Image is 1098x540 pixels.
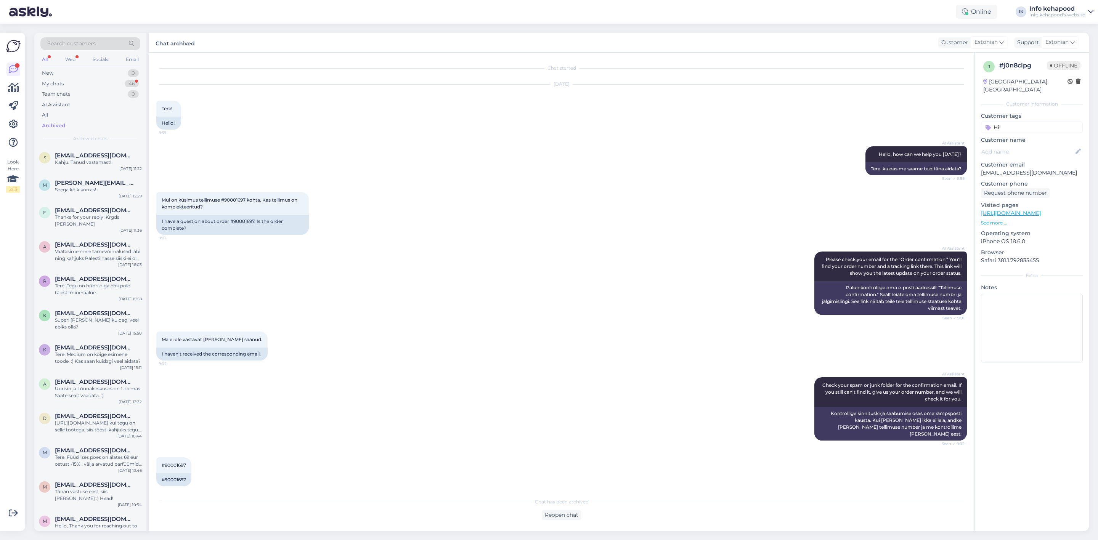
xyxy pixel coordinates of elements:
[55,317,142,330] div: Super! [PERSON_NAME] kuidagi veel abiks olla?
[119,193,142,199] div: [DATE] 12:29
[47,40,96,48] span: Search customers
[159,487,187,492] span: 9:03
[162,106,172,111] span: Tere!
[55,420,142,433] div: [URL][DOMAIN_NAME] kui tegu on selle tootega, siis tõesti kahjuks tegu ei ole veaga.
[865,162,967,175] div: Tere, kuidas me saame teid täna aidata?
[6,39,21,53] img: Askly Logo
[981,272,1083,279] div: Extra
[55,186,142,193] div: Seega kõik korras!
[120,365,142,370] div: [DATE] 15:11
[938,38,968,46] div: Customer
[55,481,134,488] span: ml.ml.002@mail.ee
[822,256,963,276] span: Please check your email for the "Order confirmation." You'll find your order number and a trackin...
[1029,6,1085,12] div: Info kehapood
[55,310,134,317] span: katresalu23@gmail.com
[55,522,142,536] div: Hello, Thank you for reaching out to us. Unfortunately, the brands you mentioned are not part of ...
[40,54,49,64] div: All
[6,186,20,193] div: 2 / 3
[535,498,589,505] span: Chat has been archived
[43,155,46,160] span: s
[42,80,64,88] div: My chats
[1029,12,1085,18] div: Info kehapood's website
[55,488,142,502] div: Tänan vastuse eest, siis [PERSON_NAME] :) Head!
[988,64,990,69] span: j
[43,182,47,188] span: m
[981,161,1083,169] p: Customer email
[43,450,47,455] span: m
[981,229,1083,237] p: Operating system
[822,382,963,402] span: Check your spam or junk folder for the confirmation email. If you still can't find it, give us yo...
[814,281,967,315] div: Palun kontrollige oma e-posti aadressilt "Tellimuse confirmation." Sealt leiate oma tellimuse num...
[55,454,142,468] div: Tere. Füüsilises poes on alates 69 eur ostust -15% . välja arvatud parfüümid, Dysaon [PERSON_NAME...
[981,122,1083,133] input: Add a tag
[55,159,142,166] div: Kahju. Tänud vastamast!
[55,413,134,420] span: dkolnenkova@gmail.com
[981,180,1083,188] p: Customer phone
[159,361,187,367] span: 9:02
[118,502,142,508] div: [DATE] 10:54
[981,169,1083,177] p: [EMAIL_ADDRESS][DOMAIN_NAME]
[125,80,139,88] div: 46
[156,117,181,130] div: Hello!
[119,296,142,302] div: [DATE] 15:58
[42,122,65,130] div: Archived
[936,176,965,181] span: Seen ✓ 8:59
[55,447,134,454] span: marysiu@hotmail.com
[1047,61,1080,70] span: Offline
[981,201,1083,209] p: Visited pages
[55,152,134,159] span: sandrasoomets@gmail.com
[55,378,134,385] span: andraroosipold@gmail.com
[936,371,965,377] span: AI Assistant
[118,330,142,336] div: [DATE] 15:50
[156,473,191,486] div: #90001697
[956,5,997,19] div: Online
[43,484,47,490] span: m
[936,315,965,321] span: Seen ✓ 9:01
[6,159,20,193] div: Look Here
[55,516,134,522] span: monobeautyspace02@gmail.com
[124,54,140,64] div: Email
[981,284,1083,292] p: Notes
[936,441,965,447] span: Seen ✓ 9:02
[55,207,134,214] span: fobetty@gmail.com
[118,468,142,473] div: [DATE] 13:46
[128,90,139,98] div: 0
[1014,38,1039,46] div: Support
[1045,38,1069,46] span: Estonian
[936,140,965,146] span: AI Assistant
[43,244,47,250] span: a
[42,111,48,119] div: All
[981,101,1083,107] div: Customer information
[55,248,142,262] div: Vaatasime meie tarnevõimalused läbi ning kahjuks Palestiinasse siiski ei ole võimalik. Lähim on B...
[119,166,142,171] div: [DATE] 11:22
[42,101,70,109] div: AI Assistant
[73,135,108,142] span: Archived chats
[43,381,47,387] span: a
[55,214,142,228] div: Thanks for your reply! Krgds [PERSON_NAME]
[983,78,1067,94] div: [GEOGRAPHIC_DATA], [GEOGRAPHIC_DATA]
[156,348,268,361] div: I haven't received the corresponding email.
[156,37,195,48] label: Chat archived
[42,69,53,77] div: New
[159,235,187,241] span: 9:01
[981,210,1041,216] a: [URL][DOMAIN_NAME]
[981,256,1083,264] p: Safari 381.1.792835455
[1029,6,1093,18] a: Info kehapoodInfo kehapood's website
[981,112,1083,120] p: Customer tags
[156,65,967,72] div: Chat started
[981,248,1083,256] p: Browser
[156,81,967,88] div: [DATE]
[1016,6,1026,17] div: IK
[974,38,998,46] span: Estonian
[43,278,47,284] span: r
[55,282,142,296] div: Tere! Tegu on hübriidiga ehk pole täiesti mineraalne.
[981,220,1083,226] p: See more ...
[981,136,1083,144] p: Customer name
[162,336,262,342] span: Ma ei ole vastavat [PERSON_NAME] saanud.
[128,69,139,77] div: 0
[162,462,186,468] span: #90001697
[55,344,134,351] span: kerligrauberg@gmail.com
[156,215,309,235] div: I have a question about order #90001697. Is the order complete?
[55,179,134,186] span: margarita.klemm@gmail.com
[119,228,142,233] div: [DATE] 11:36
